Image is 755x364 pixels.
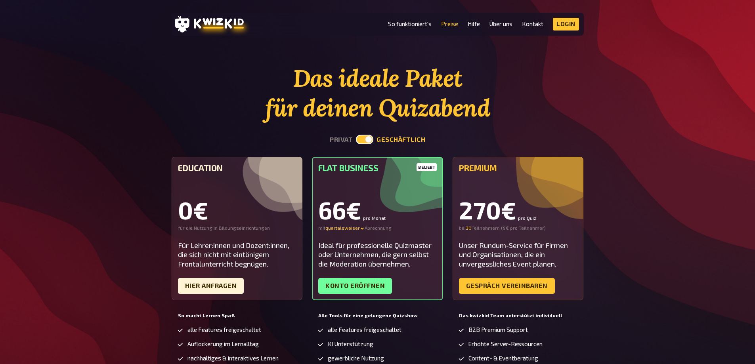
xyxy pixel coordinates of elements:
a: So funktioniert's [388,21,432,27]
span: Content- & Eventberatung [468,355,538,362]
a: Konto eröffnen [318,278,392,294]
button: privat [330,136,353,143]
span: nachhaltiges & interaktives Lernen [187,355,279,362]
a: Über uns [489,21,512,27]
div: mit Abrechnung [318,225,437,231]
div: quartalsweiser [325,225,365,231]
span: alle Features freigeschaltet [187,326,261,333]
span: alle Features freigeschaltet [328,326,401,333]
div: 66€ [318,198,437,222]
span: Auflockerung im Lernalltag [187,341,259,347]
small: pro Quiz [518,215,536,220]
h5: Education [178,163,296,173]
h5: So macht Lernen Spaß [178,313,296,318]
a: Hilfe [468,21,480,27]
a: Gespräch vereinbaren [459,278,555,294]
h5: Premium [459,163,577,173]
div: Für Lehrer:innen und Dozent:innen, die sich nicht mit eintönigem Frontalunterricht begnügen. [178,241,296,269]
div: 270€ [459,198,577,222]
a: Hier Anfragen [178,278,244,294]
a: Preise [441,21,458,27]
div: bei Teilnehmern ( 9€ pro Teilnehmer ) [459,225,577,231]
h5: Alle Tools für eine gelungene Quizshow [318,313,437,318]
span: gewerbliche Nutzung [328,355,384,362]
span: Erhöhte Server-Ressourcen [468,341,543,347]
h5: Das kwizkid Team unterstützt individuell [459,313,577,318]
button: geschäftlich [377,136,425,143]
span: B2B Premium Support [468,326,528,333]
input: 0 [466,225,472,231]
div: für die Nutzung in Bildungseinrichtungen [178,225,296,231]
a: Login [553,18,579,30]
div: Unser Rundum-Service für Firmen und Organisationen, die ein unvergessliches Event planen. [459,241,577,269]
span: KI Unterstützung [328,341,373,347]
h5: Flat Business [318,163,437,173]
a: Kontakt [522,21,543,27]
div: Ideal für professionelle Quizmaster oder Unternehmen, die gern selbst die Moderation übernehmen. [318,241,437,269]
div: 0€ [178,198,296,222]
h1: Das ideale Paket für deinen Quizabend [172,63,584,123]
small: pro Monat [363,215,386,220]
